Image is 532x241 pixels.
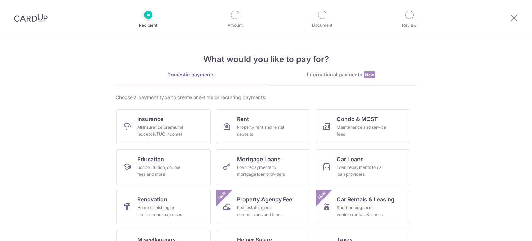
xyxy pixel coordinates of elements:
[137,195,167,204] span: Renovation
[237,204,287,218] div: Real estate agent commissions and fees
[337,204,387,218] div: Short or long‑term vehicle rentals & leases
[216,149,310,184] a: Mortgage LoansLoan repayments to mortgage loan providers
[337,115,378,123] span: Condo & MCST
[364,71,375,78] span: New
[137,115,163,123] span: Insurance
[116,190,211,224] a: RenovationHome furnishing or interior reno-expenses
[116,53,416,66] h4: What would you like to pay for?
[137,164,187,178] div: School, tuition, course fees and more
[216,190,228,201] span: New
[210,22,261,29] p: Amount
[237,164,287,178] div: Loan repayments to mortgage loan providers
[116,71,266,78] div: Domestic payments
[137,155,164,163] span: Education
[14,14,48,22] img: CardUp
[337,124,387,138] div: Maintenance and service fees
[488,220,525,238] iframe: Opens a widget where you can find more information
[237,115,249,123] span: Rent
[296,22,348,29] p: Document
[137,204,187,218] div: Home furnishing or interior reno-expenses
[123,22,174,29] p: Recipient
[316,190,410,224] a: Car Rentals & LeasingShort or long‑term vehicle rentals & leasesNew
[337,155,364,163] span: Car Loans
[216,109,310,144] a: RentProperty rent and rental deposits
[316,149,410,184] a: Car LoansLoan repayments to car loan providers
[337,164,387,178] div: Loan repayments to car loan providers
[116,94,416,101] div: Choose a payment type to create one-time or recurring payments.
[316,190,328,201] span: New
[316,109,410,144] a: Condo & MCSTMaintenance and service fees
[216,190,310,224] a: Property Agency FeeReal estate agent commissions and feesNew
[237,155,281,163] span: Mortgage Loans
[237,124,287,138] div: Property rent and rental deposits
[137,124,187,138] div: All insurance premiums (except NTUC Income)
[116,109,211,144] a: InsuranceAll insurance premiums (except NTUC Income)
[116,149,211,184] a: EducationSchool, tuition, course fees and more
[337,195,394,204] span: Car Rentals & Leasing
[266,71,416,78] div: International payments
[237,195,292,204] span: Property Agency Fee
[384,22,435,29] p: Review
